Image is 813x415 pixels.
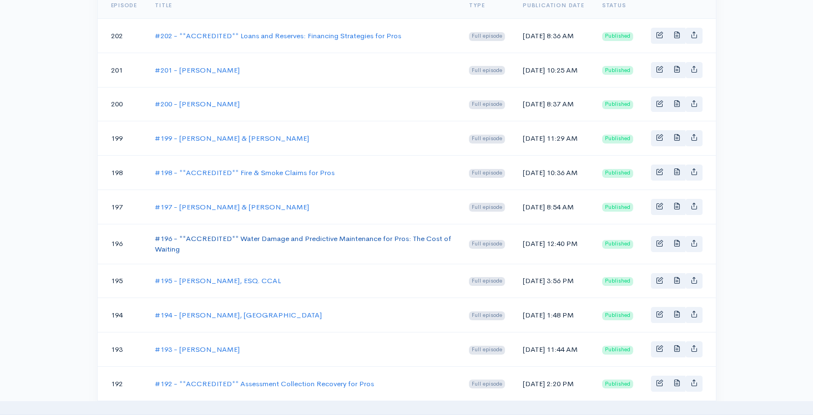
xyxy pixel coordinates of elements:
[602,240,633,249] span: Published
[514,264,593,298] td: [DATE] 3:56 PM
[98,224,147,264] td: 196
[651,273,703,289] div: Basic example
[514,19,593,53] td: [DATE] 8:36 AM
[469,66,505,75] span: Full episode
[155,234,451,254] a: #196 - **ACCREDITED** Water Damage and Predictive Maintenance for Pros: The Cost of Waiting
[514,121,593,156] td: [DATE] 11:29 AM
[98,264,147,298] td: 195
[602,32,633,41] span: Published
[514,87,593,121] td: [DATE] 8:37 AM
[602,277,633,286] span: Published
[514,366,593,401] td: [DATE] 2:20 PM
[155,276,281,285] a: #195 - [PERSON_NAME], ESQ. CCAL
[98,298,147,332] td: 194
[651,341,703,357] div: Basic example
[602,2,626,9] span: Status
[98,366,147,401] td: 192
[469,32,505,41] span: Full episode
[602,346,633,355] span: Published
[602,380,633,388] span: Published
[514,332,593,367] td: [DATE] 11:44 AM
[651,199,703,215] div: Basic example
[651,96,703,112] div: Basic example
[651,28,703,44] div: Basic example
[155,379,374,388] a: #192 - **ACCREDITED** Assessment Collection Recovery for Pros
[469,311,505,320] span: Full episode
[514,156,593,190] td: [DATE] 10:36 AM
[98,87,147,121] td: 200
[602,203,633,212] span: Published
[469,346,505,355] span: Full episode
[469,380,505,388] span: Full episode
[602,135,633,144] span: Published
[514,53,593,87] td: [DATE] 10:25 AM
[155,99,240,109] a: #200 - [PERSON_NAME]
[155,2,172,9] a: Title
[469,277,505,286] span: Full episode
[155,31,401,40] a: #202 - **ACCREDITED** Loans and Reserves: Financing Strategies for Pros
[155,168,335,177] a: #198 - **ACCREDITED** Fire & Smoke Claims for Pros
[98,156,147,190] td: 198
[155,310,322,320] a: #194 - [PERSON_NAME], [GEOGRAPHIC_DATA]
[155,202,309,212] a: #197 - [PERSON_NAME] & [PERSON_NAME]
[651,307,703,323] div: Basic example
[514,224,593,264] td: [DATE] 12:40 PM
[651,130,703,146] div: Basic example
[469,240,505,249] span: Full episode
[602,100,633,109] span: Published
[602,169,633,178] span: Published
[155,65,240,75] a: #201 - [PERSON_NAME]
[602,311,633,320] span: Published
[111,2,138,9] a: Episode
[651,165,703,181] div: Basic example
[514,189,593,224] td: [DATE] 8:54 AM
[651,376,703,392] div: Basic example
[98,332,147,367] td: 193
[514,298,593,332] td: [DATE] 1:48 PM
[469,2,484,9] a: Type
[98,189,147,224] td: 197
[98,121,147,156] td: 199
[651,62,703,78] div: Basic example
[469,100,505,109] span: Full episode
[155,345,240,354] a: #193 - [PERSON_NAME]
[98,53,147,87] td: 201
[602,66,633,75] span: Published
[98,19,147,53] td: 202
[651,236,703,252] div: Basic example
[469,135,505,144] span: Full episode
[523,2,584,9] a: Publication date
[469,203,505,212] span: Full episode
[469,169,505,178] span: Full episode
[155,134,309,143] a: #199 - [PERSON_NAME] & [PERSON_NAME]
